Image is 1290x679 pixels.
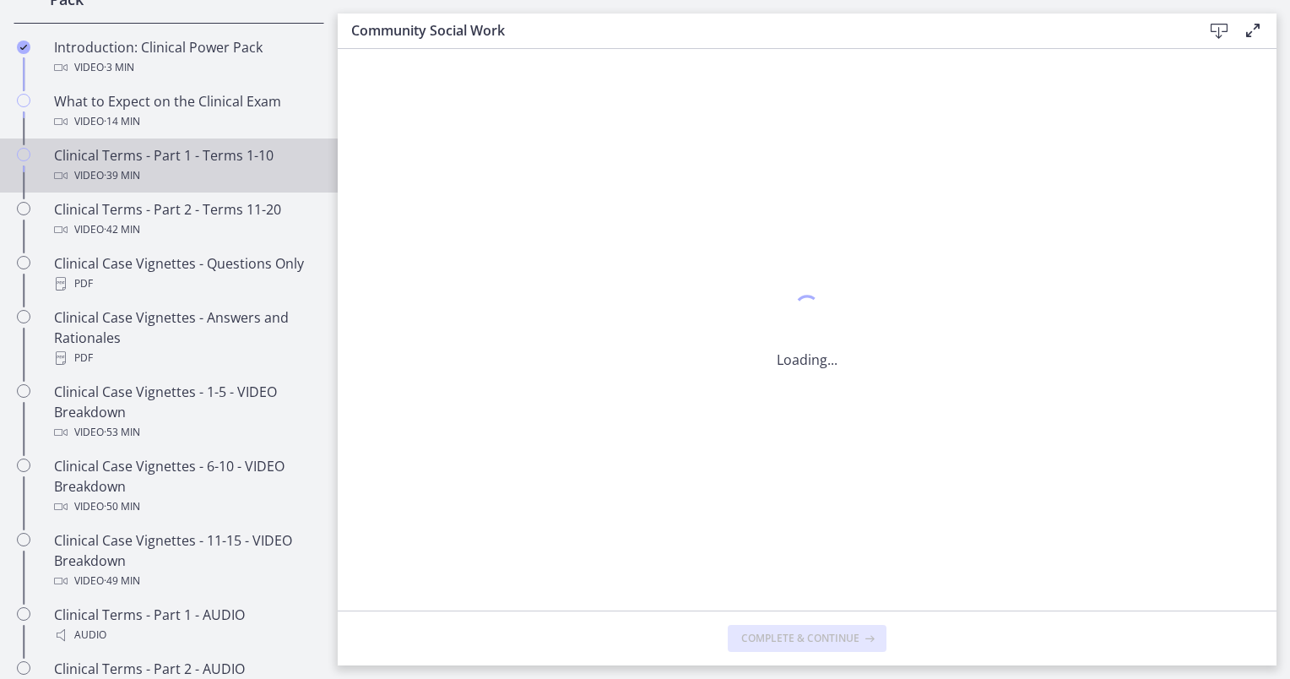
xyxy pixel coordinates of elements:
[54,145,317,186] div: Clinical Terms - Part 1 - Terms 1-10
[54,166,317,186] div: Video
[17,41,30,54] i: Completed
[777,350,837,370] p: Loading...
[54,37,317,78] div: Introduction: Clinical Power Pack
[104,220,140,240] span: · 42 min
[741,632,859,645] span: Complete & continue
[54,530,317,591] div: Clinical Case Vignettes - 11-15 - VIDEO Breakdown
[54,199,317,240] div: Clinical Terms - Part 2 - Terms 11-20
[54,348,317,368] div: PDF
[54,253,317,294] div: Clinical Case Vignettes - Questions Only
[54,571,317,591] div: Video
[104,111,140,132] span: · 14 min
[54,307,317,368] div: Clinical Case Vignettes - Answers and Rationales
[104,57,134,78] span: · 3 min
[104,571,140,591] span: · 49 min
[777,291,837,329] div: 1
[104,497,140,517] span: · 50 min
[54,111,317,132] div: Video
[54,497,317,517] div: Video
[54,274,317,294] div: PDF
[104,166,140,186] span: · 39 min
[54,456,317,517] div: Clinical Case Vignettes - 6-10 - VIDEO Breakdown
[54,382,317,443] div: Clinical Case Vignettes - 1-5 - VIDEO Breakdown
[54,625,317,645] div: Audio
[54,422,317,443] div: Video
[54,605,317,645] div: Clinical Terms - Part 1 - AUDIO
[54,91,317,132] div: What to Expect on the Clinical Exam
[54,220,317,240] div: Video
[351,20,1175,41] h3: Community Social Work
[728,625,886,652] button: Complete & continue
[104,422,140,443] span: · 53 min
[54,57,317,78] div: Video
